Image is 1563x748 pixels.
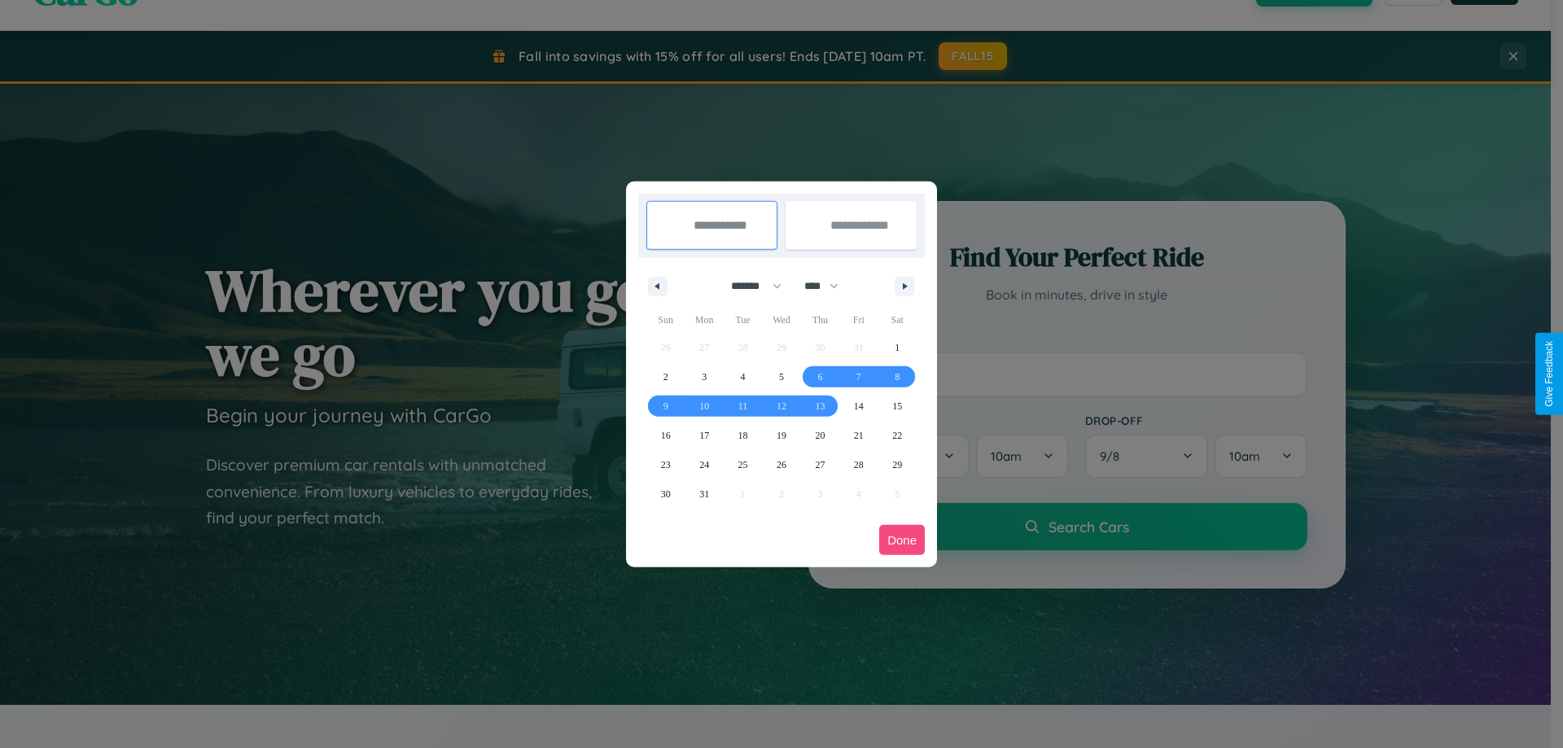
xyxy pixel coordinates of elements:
span: 16 [661,421,671,450]
button: 4 [724,362,762,391]
span: Sun [646,307,685,333]
button: 17 [685,421,723,450]
span: 30 [661,479,671,509]
span: 12 [777,391,786,421]
span: 19 [777,421,786,450]
span: 26 [777,450,786,479]
button: 16 [646,421,685,450]
span: 15 [892,391,902,421]
span: 14 [854,391,864,421]
button: 9 [646,391,685,421]
button: 7 [839,362,878,391]
button: 25 [724,450,762,479]
button: 13 [801,391,839,421]
span: 22 [892,421,902,450]
button: 22 [878,421,917,450]
button: 12 [762,391,800,421]
button: 8 [878,362,917,391]
span: 2 [663,362,668,391]
button: 24 [685,450,723,479]
span: 17 [699,421,709,450]
button: 26 [762,450,800,479]
span: 24 [699,450,709,479]
span: 23 [661,450,671,479]
span: 18 [738,421,748,450]
span: 9 [663,391,668,421]
button: 10 [685,391,723,421]
span: 4 [741,362,746,391]
button: 5 [762,362,800,391]
button: 6 [801,362,839,391]
span: 31 [699,479,709,509]
span: 6 [817,362,822,391]
span: 5 [779,362,784,391]
span: 29 [892,450,902,479]
span: 20 [815,421,825,450]
button: 1 [878,333,917,362]
button: 3 [685,362,723,391]
span: 21 [854,421,864,450]
span: 25 [738,450,748,479]
button: 31 [685,479,723,509]
button: 18 [724,421,762,450]
button: 28 [839,450,878,479]
span: Tue [724,307,762,333]
button: 20 [801,421,839,450]
span: Mon [685,307,723,333]
span: 3 [702,362,707,391]
span: 11 [738,391,748,421]
button: 2 [646,362,685,391]
button: 23 [646,450,685,479]
span: 28 [854,450,864,479]
span: Wed [762,307,800,333]
span: 27 [815,450,825,479]
button: 15 [878,391,917,421]
div: Give Feedback [1543,341,1555,407]
span: 1 [895,333,900,362]
span: 8 [895,362,900,391]
span: Sat [878,307,917,333]
button: 21 [839,421,878,450]
span: 13 [815,391,825,421]
button: 29 [878,450,917,479]
button: Done [879,525,925,555]
span: 7 [856,362,861,391]
button: 14 [839,391,878,421]
button: 19 [762,421,800,450]
button: 27 [801,450,839,479]
button: 30 [646,479,685,509]
span: 10 [699,391,709,421]
button: 11 [724,391,762,421]
span: Thu [801,307,839,333]
span: Fri [839,307,878,333]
